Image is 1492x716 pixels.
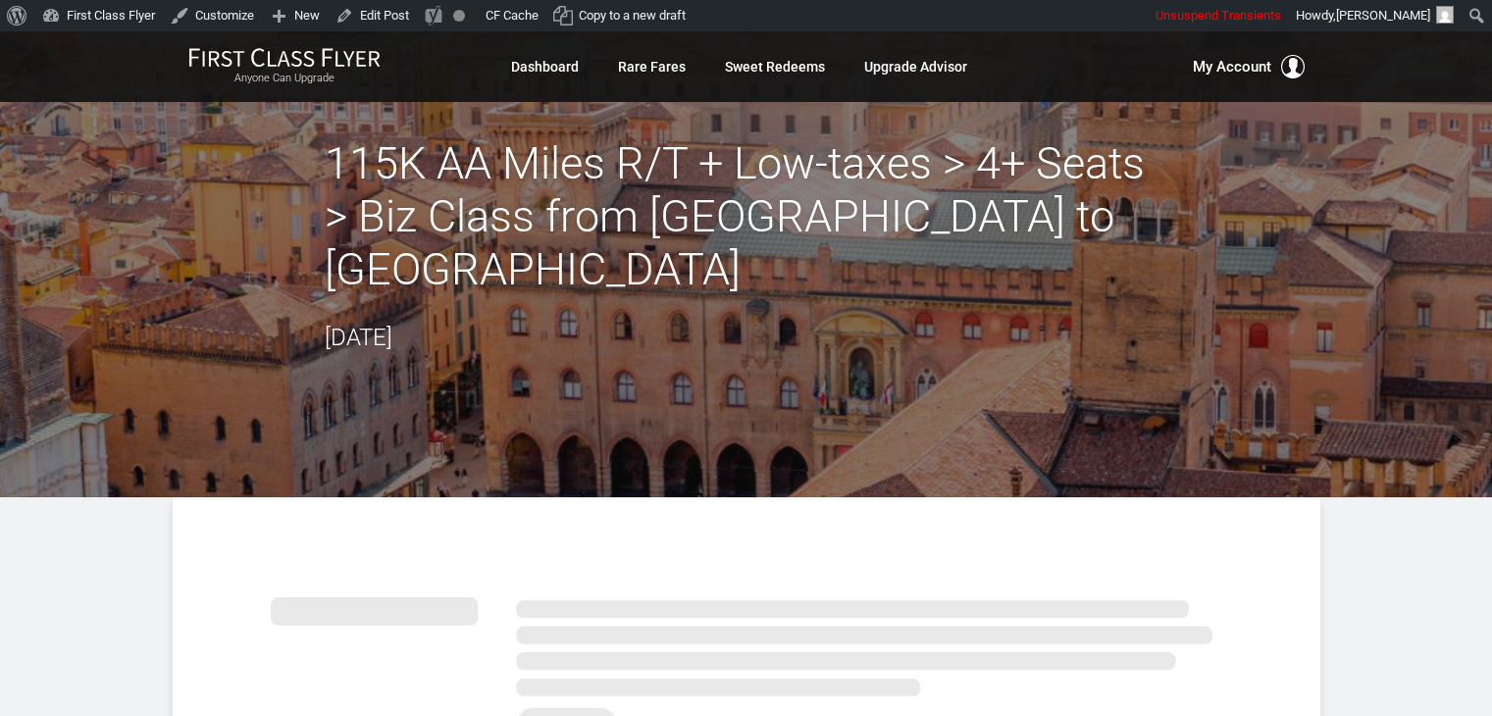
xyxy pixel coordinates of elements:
[1193,55,1305,78] button: My Account
[511,49,579,84] a: Dashboard
[725,49,825,84] a: Sweet Redeems
[188,72,381,85] small: Anyone Can Upgrade
[1336,8,1430,23] span: [PERSON_NAME]
[325,324,392,351] time: [DATE]
[325,137,1168,296] h2: 115K AA Miles R/T + Low-taxes > 4+ Seats > Biz Class from [GEOGRAPHIC_DATA] to [GEOGRAPHIC_DATA]
[188,47,381,86] a: First Class FlyerAnyone Can Upgrade
[1193,55,1271,78] span: My Account
[1156,8,1281,23] span: Unsuspend Transients
[188,47,381,68] img: First Class Flyer
[618,49,686,84] a: Rare Fares
[864,49,967,84] a: Upgrade Advisor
